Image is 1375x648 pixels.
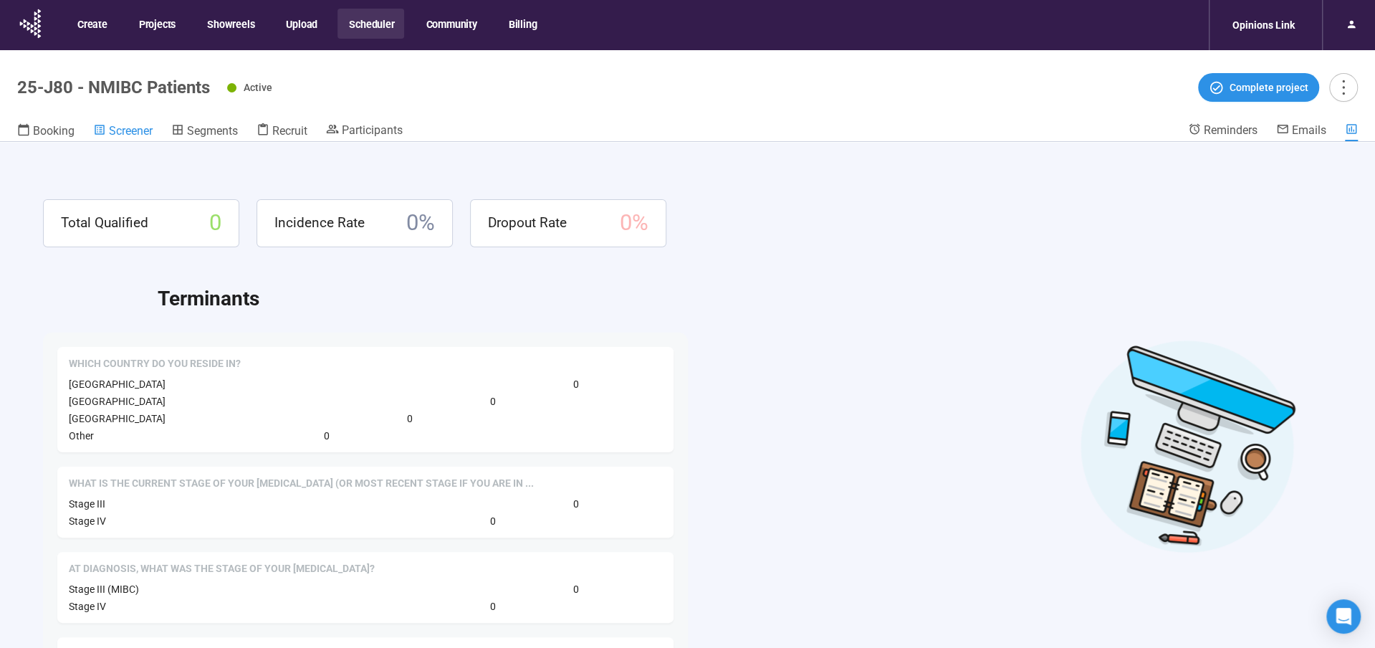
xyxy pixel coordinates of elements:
span: 0 [209,206,221,241]
button: Scheduler [337,9,404,39]
a: Screener [93,123,153,141]
span: Emails [1292,123,1326,137]
span: Participants [342,123,403,137]
button: more [1329,73,1358,102]
span: 0 % [406,206,435,241]
span: Active [244,82,272,93]
span: 0 [573,581,579,597]
span: Stage III (MIBC) [69,583,139,595]
span: Segments [187,124,238,138]
div: Opinions Link [1224,11,1303,39]
button: Complete project [1198,73,1319,102]
h1: 25-J80 - NMIBC Patients [17,77,210,97]
span: Total Qualified [61,212,148,234]
a: Recruit [257,123,307,141]
a: Booking [17,123,75,141]
span: Dropout Rate [488,212,567,234]
span: 0 [490,513,496,529]
span: Screener [109,124,153,138]
span: 0 % [620,206,648,241]
button: Community [414,9,487,39]
span: [GEOGRAPHIC_DATA] [69,378,166,390]
button: Showreels [196,9,264,39]
span: 0 [324,428,330,444]
span: more [1333,77,1353,97]
span: What is the current stage of your bladder cancer (or most recent stage if you are in remission)? [69,477,534,491]
button: Upload [274,9,327,39]
span: 0 [573,496,579,512]
span: Booking [33,124,75,138]
span: Stage III [69,498,105,510]
img: Desktop work notes [1080,338,1296,554]
span: Recruit [272,124,307,138]
a: Segments [171,123,238,141]
span: Incidence Rate [274,212,365,234]
span: 0 [490,394,496,409]
span: 0 [407,411,413,427]
span: At diagnosis, what was the stage of your bladder cancer? [69,562,375,576]
span: 0 [490,599,496,614]
span: [GEOGRAPHIC_DATA] [69,413,166,424]
button: Create [66,9,118,39]
div: Open Intercom Messenger [1326,599,1361,634]
span: Stage IV [69,601,106,612]
span: Stage IV [69,515,106,527]
span: Other [69,430,94,442]
span: 0 [573,376,579,392]
a: Participants [326,123,403,140]
a: Emails [1276,123,1326,140]
span: Complete project [1230,80,1308,95]
a: Reminders [1188,123,1257,140]
h2: Terminants [158,283,1332,315]
span: [GEOGRAPHIC_DATA] [69,396,166,407]
span: Reminders [1204,123,1257,137]
span: Which country do you reside in? [69,357,241,371]
button: Projects [128,9,186,39]
button: Billing [497,9,547,39]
